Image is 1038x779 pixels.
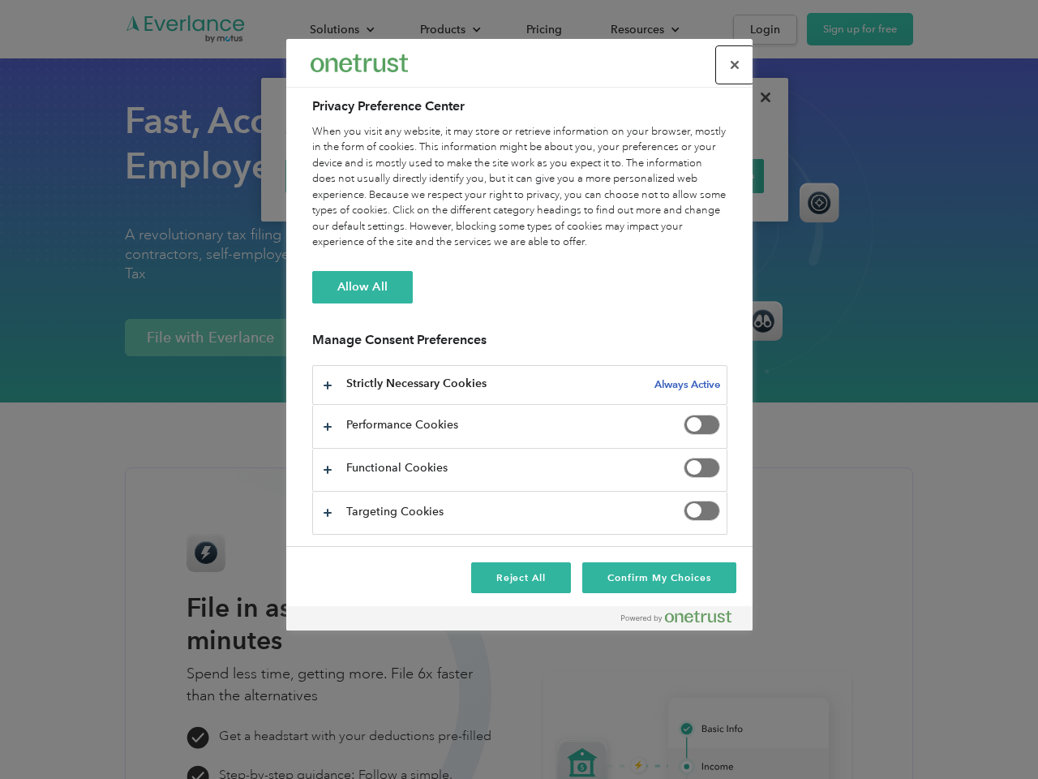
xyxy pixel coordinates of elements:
[621,610,744,631] a: Powered by OneTrust Opens in a new Tab
[311,47,408,80] div: Everlance
[582,562,736,593] button: Confirm My Choices
[312,124,727,251] div: When you visit any website, it may store or retrieve information on your browser, mostly in the f...
[312,97,727,116] h2: Privacy Preference Center
[286,39,753,631] div: Privacy Preference Center
[717,47,753,83] button: Close
[621,610,731,623] img: Powered by OneTrust Opens in a new Tab
[311,54,408,71] img: Everlance
[312,332,727,357] h3: Manage Consent Preferences
[471,562,572,593] button: Reject All
[312,271,413,303] button: Allow All
[286,39,753,631] div: Preference center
